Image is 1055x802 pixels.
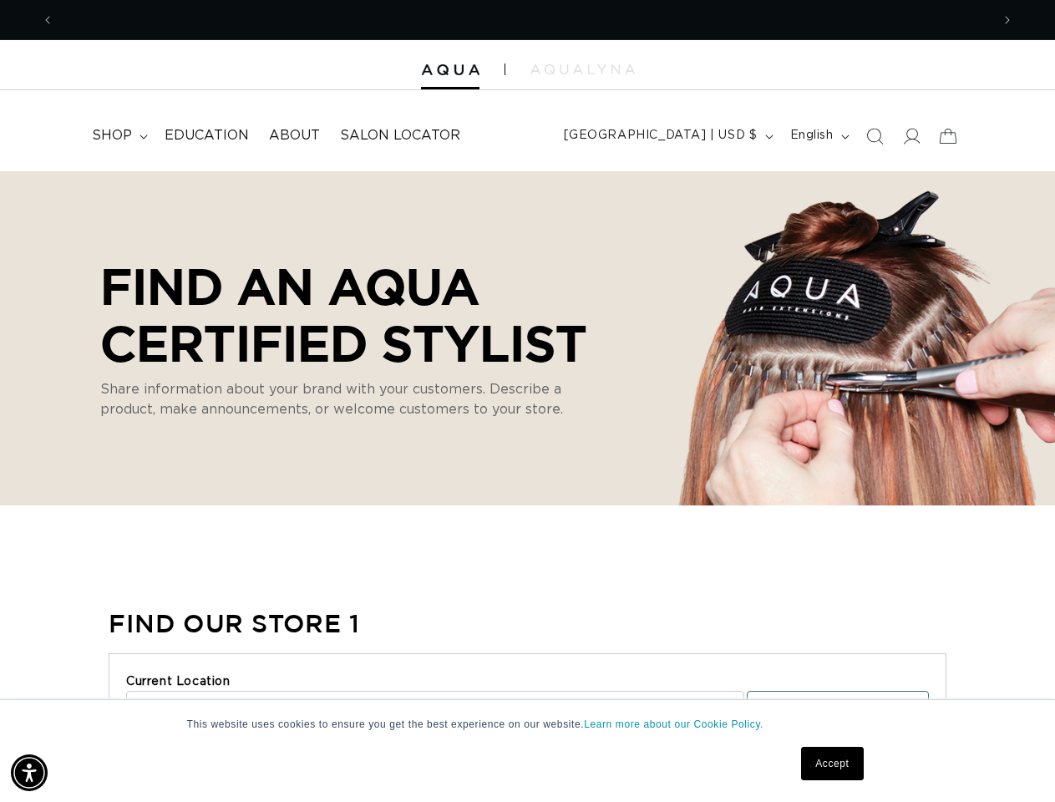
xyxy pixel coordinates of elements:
button: English [780,120,856,152]
p: Find an AQUA Certified Stylist [100,257,610,371]
button: Previous announcement [29,4,66,36]
span: About [269,127,320,145]
span: English [790,127,834,145]
label: Current Location [126,674,929,691]
p: Share information about your brand with your customers. Describe a product, make announcements, o... [100,379,585,419]
span: Salon Locator [340,127,460,145]
summary: Search [856,118,893,155]
div: Find Our Store 1 [109,606,360,641]
summary: shop [82,117,155,155]
span: [GEOGRAPHIC_DATA] | USD $ [564,127,758,145]
a: Accept [801,747,863,780]
span: Education [165,127,249,145]
a: Learn more about our Cookie Policy. [584,718,763,730]
iframe: Chat Widget [971,722,1055,802]
p: This website uses cookies to ensure you get the best experience on our website. [187,717,869,732]
a: Salon Locator [330,117,470,155]
button: Next announcement [989,4,1026,36]
a: About [259,117,330,155]
span: shop [92,127,132,145]
a: Education [155,117,259,155]
img: Aqua Hair Extensions [421,64,479,76]
button: [GEOGRAPHIC_DATA] | USD $ [554,120,780,152]
div: Accessibility Menu [11,754,48,791]
img: aqualyna.com [530,64,635,74]
button: Find My Location [747,691,929,731]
